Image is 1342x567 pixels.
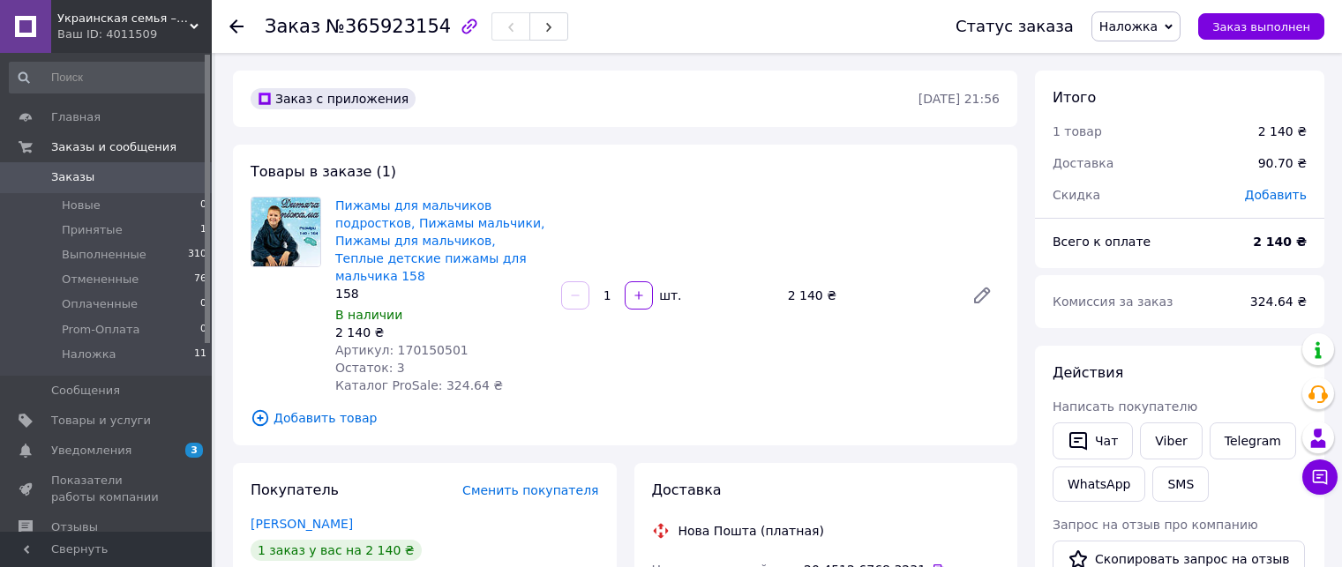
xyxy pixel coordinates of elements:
div: Заказ с приложения [251,88,416,109]
span: Заказы [51,169,94,185]
span: 1 [200,222,206,238]
span: 1 товар [1053,124,1102,138]
button: Чат [1053,422,1133,459]
span: 310 [188,247,206,263]
span: Уведомления [51,443,131,459]
span: 11 [194,347,206,362]
span: Главная [51,109,101,125]
time: [DATE] 21:56 [918,92,1000,106]
span: Заказ [265,16,320,37]
span: Сообщения [51,383,120,399]
span: 0 [200,198,206,213]
span: Показатели работы компании [51,473,163,504]
span: Добавить [1245,188,1307,202]
span: Отзывы [51,519,98,535]
span: Новые [62,198,101,213]
div: Статус заказа [956,18,1074,35]
span: Отмененные [62,272,139,287]
span: Действия [1053,364,1123,381]
span: Оплаченные [62,296,138,312]
img: Пижамы для мальчиков подростков, Пижамы мальчики, Пижамы для мальчиков, Теплые детские пижамы для... [251,198,320,266]
span: Остаток: 3 [335,361,405,375]
button: Заказ выполнен [1198,13,1324,40]
span: Товары в заказе (1) [251,163,396,180]
div: 158 [335,285,547,302]
span: Товары и услуги [51,413,151,429]
span: Наложка [62,347,116,362]
span: №365923154 [326,16,451,37]
span: Скидка [1053,188,1100,202]
span: 3 [185,443,203,458]
span: Каталог ProSale: 324.64 ₴ [335,378,503,392]
div: Вернуться назад [229,18,244,35]
div: шт. [655,287,683,304]
a: Telegram [1210,422,1296,459]
div: 1 заказ у вас на 2 140 ₴ [251,540,422,561]
span: 0 [200,322,206,338]
span: Заказ выполнен [1212,20,1310,34]
a: Редактировать [964,278,1000,313]
span: Комиссия за заказ [1053,295,1173,309]
div: 2 140 ₴ [781,283,957,308]
span: Запрос на отзыв про компанию [1053,518,1258,532]
span: Покупатель [251,481,339,498]
span: Добавить товар [251,408,1000,428]
button: SMS [1152,466,1209,502]
span: Итого [1053,89,1096,106]
span: Написать покупателю [1053,399,1197,414]
span: Доставка [1053,156,1113,170]
span: Prom-Оплата [62,322,140,338]
span: Украинская семья – одежда для всех [57,11,190,26]
span: 76 [194,272,206,287]
span: 0 [200,296,206,312]
div: Ваш ID: 4011509 [57,26,212,42]
span: Заказы и сообщения [51,139,176,155]
b: 2 140 ₴ [1253,235,1307,249]
span: Принятые [62,222,123,238]
div: 2 140 ₴ [335,324,547,341]
span: Наложка [1099,19,1158,34]
span: Выполненные [62,247,146,263]
span: В наличии [335,308,402,322]
button: Чат с покупателем [1302,459,1338,495]
div: Нова Пошта (платная) [674,522,828,540]
span: Доставка [652,481,722,498]
a: [PERSON_NAME] [251,517,353,531]
a: Пижамы для мальчиков подростков, Пижамы мальчики, Пижамы для мальчиков, Теплые детские пижамы для... [335,198,544,283]
span: Сменить покупателя [462,483,598,497]
a: Viber [1140,422,1202,459]
a: WhatsApp [1053,466,1145,502]
div: 2 140 ₴ [1258,123,1307,140]
span: 324.64 ₴ [1250,295,1307,309]
div: 90.70 ₴ [1248,144,1317,183]
span: Артикул: 170150501 [335,343,469,357]
span: Всего к оплате [1053,235,1151,249]
input: Поиск [9,62,208,93]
